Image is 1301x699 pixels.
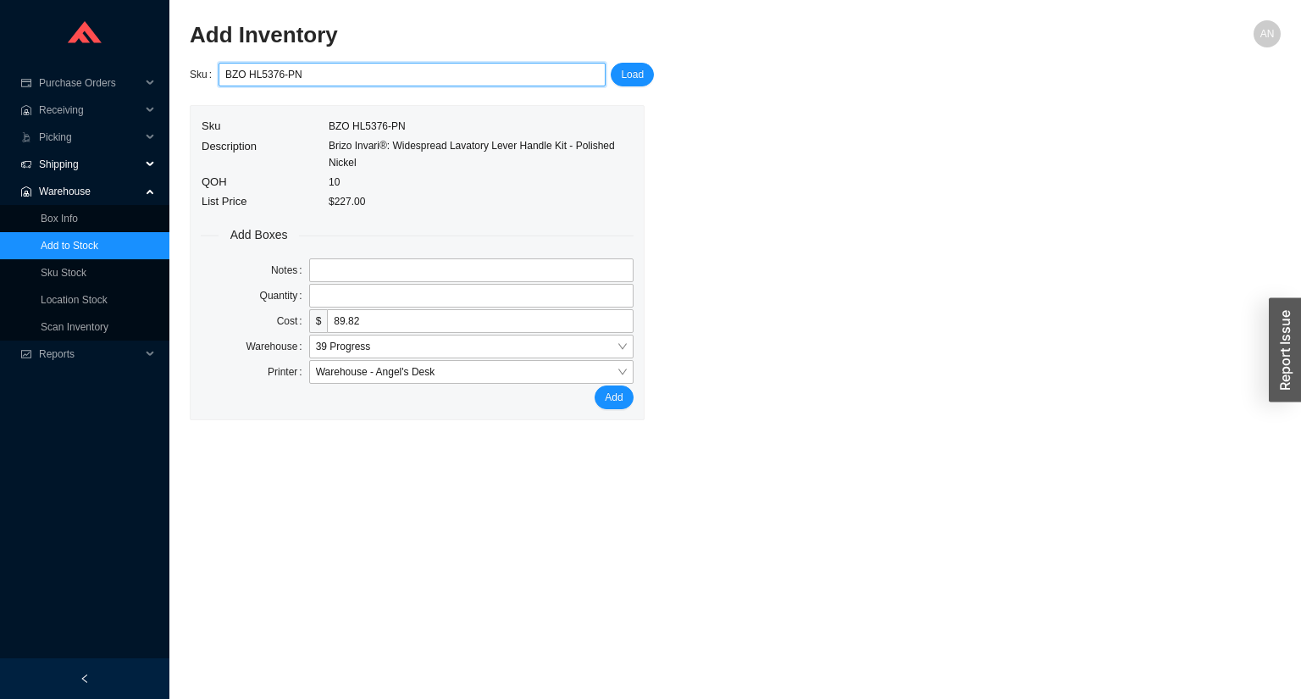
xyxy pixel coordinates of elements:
span: Warehouse [39,178,141,205]
td: QOH [201,172,328,192]
label: Notes [271,258,309,282]
span: Purchase Orders [39,69,141,97]
a: Sku Stock [41,267,86,279]
span: left [80,674,90,684]
span: Shipping [39,151,141,178]
a: Location Stock [41,294,108,306]
td: List Price [201,191,328,212]
label: Warehouse [246,335,308,358]
a: Scan Inventory [41,321,108,333]
label: Printer [268,360,309,384]
label: Quantity [260,284,309,308]
span: Add [605,389,623,406]
td: Description [201,136,328,172]
td: Sku [201,116,328,136]
button: Load [611,63,654,86]
span: Warehouse - Angel's Desk [316,361,627,383]
a: Add to Stock [41,240,98,252]
td: 10 [328,172,634,192]
td: Brizo Invari®: Widespread Lavatory Lever Handle Kit - Polished Nickel [328,136,634,172]
a: Box Info [41,213,78,225]
label: Cost [277,309,309,333]
span: Add Boxes [219,225,300,245]
label: Sku [190,63,219,86]
span: Reports [39,341,141,368]
button: Add [595,386,633,409]
h2: Add Inventory [190,20,1008,50]
span: 39 Progress [316,336,627,358]
td: BZO HL5376-PN [328,116,634,136]
span: Receiving [39,97,141,124]
span: fund [20,349,32,359]
span: $ [309,309,328,333]
span: AN [1260,20,1275,47]
td: $227.00 [328,191,634,212]
span: credit-card [20,78,32,88]
span: Picking [39,124,141,151]
span: Load [621,66,644,83]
